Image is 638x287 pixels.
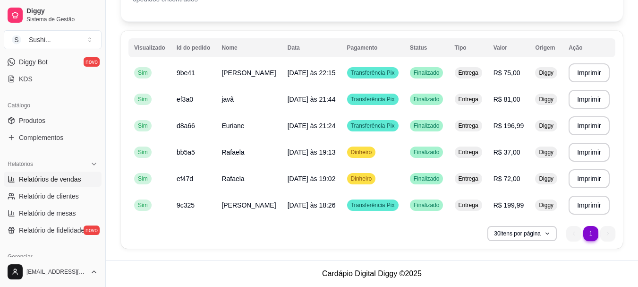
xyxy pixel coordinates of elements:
[4,189,102,204] a: Relatório de clientes
[19,191,79,201] span: Relatório de clientes
[177,201,195,209] span: 9c325
[106,260,638,287] footer: Cardápio Digital Diggy © 2025
[561,221,620,246] nav: pagination navigation
[493,96,520,103] span: R$ 81,00
[19,133,63,142] span: Complementos
[457,69,480,77] span: Entrega
[19,209,76,218] span: Relatório de mesas
[221,69,276,77] span: [PERSON_NAME]
[4,172,102,187] a: Relatórios de vendas
[537,69,555,77] span: Diggy
[136,148,150,156] span: Sim
[4,4,102,26] a: DiggySistema de Gestão
[136,122,150,130] span: Sim
[288,69,336,77] span: [DATE] às 22:15
[288,96,336,103] span: [DATE] às 21:44
[12,35,21,44] span: S
[177,175,193,183] span: ef47d
[569,196,610,215] button: Imprimir
[4,113,102,128] a: Produtos
[583,226,598,241] li: pagination item 1 active
[216,38,281,57] th: Nome
[19,116,45,125] span: Produtos
[4,249,102,264] div: Gerenciar
[288,201,336,209] span: [DATE] às 18:26
[349,96,397,103] span: Transferência Pix
[221,148,244,156] span: Rafaela
[449,38,488,57] th: Tipo
[26,268,86,276] span: [EMAIL_ADDRESS][DOMAIN_NAME]
[221,122,244,130] span: Euriane
[493,122,524,130] span: R$ 196,99
[529,38,563,57] th: Origem
[128,38,171,57] th: Visualizado
[457,201,480,209] span: Entrega
[221,96,234,103] span: javã
[136,201,150,209] span: Sim
[221,175,244,183] span: Rafaela
[569,63,610,82] button: Imprimir
[288,148,336,156] span: [DATE] às 19:13
[4,54,102,70] a: Diggy Botnovo
[177,122,195,130] span: d8a66
[537,122,555,130] span: Diggy
[4,206,102,221] a: Relatório de mesas
[171,38,216,57] th: Id do pedido
[136,69,150,77] span: Sim
[537,96,555,103] span: Diggy
[136,175,150,183] span: Sim
[19,74,33,84] span: KDS
[537,201,555,209] span: Diggy
[4,223,102,238] a: Relatório de fidelidadenovo
[457,96,480,103] span: Entrega
[4,130,102,145] a: Complementos
[26,7,98,16] span: Diggy
[412,148,442,156] span: Finalizado
[487,226,557,241] button: 30itens por página
[136,96,150,103] span: Sim
[488,38,530,57] th: Valor
[349,175,374,183] span: Dinheiro
[457,148,480,156] span: Entrega
[493,201,524,209] span: R$ 199,99
[349,69,397,77] span: Transferência Pix
[29,35,51,44] div: Sushi ...
[19,226,85,235] span: Relatório de fidelidade
[412,96,442,103] span: Finalizado
[19,174,81,184] span: Relatórios de vendas
[26,16,98,23] span: Sistema de Gestão
[4,261,102,283] button: [EMAIL_ADDRESS][DOMAIN_NAME]
[4,30,102,49] button: Select a team
[537,175,555,183] span: Diggy
[493,175,520,183] span: R$ 72,00
[288,175,336,183] span: [DATE] às 19:02
[341,38,404,57] th: Pagamento
[412,122,442,130] span: Finalizado
[221,201,276,209] span: [PERSON_NAME]
[177,148,195,156] span: bb5a5
[537,148,555,156] span: Diggy
[569,143,610,162] button: Imprimir
[19,57,48,67] span: Diggy Bot
[349,122,397,130] span: Transferência Pix
[349,148,374,156] span: Dinheiro
[569,90,610,109] button: Imprimir
[569,169,610,188] button: Imprimir
[412,69,442,77] span: Finalizado
[457,175,480,183] span: Entrega
[569,116,610,135] button: Imprimir
[412,201,442,209] span: Finalizado
[412,175,442,183] span: Finalizado
[4,98,102,113] div: Catálogo
[493,69,520,77] span: R$ 75,00
[8,160,33,168] span: Relatórios
[4,71,102,87] a: KDS
[177,96,193,103] span: ef3a0
[288,122,336,130] span: [DATE] às 21:24
[404,38,449,57] th: Status
[563,38,615,57] th: Ação
[493,148,520,156] span: R$ 37,00
[177,69,195,77] span: 9be41
[457,122,480,130] span: Entrega
[349,201,397,209] span: Transferência Pix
